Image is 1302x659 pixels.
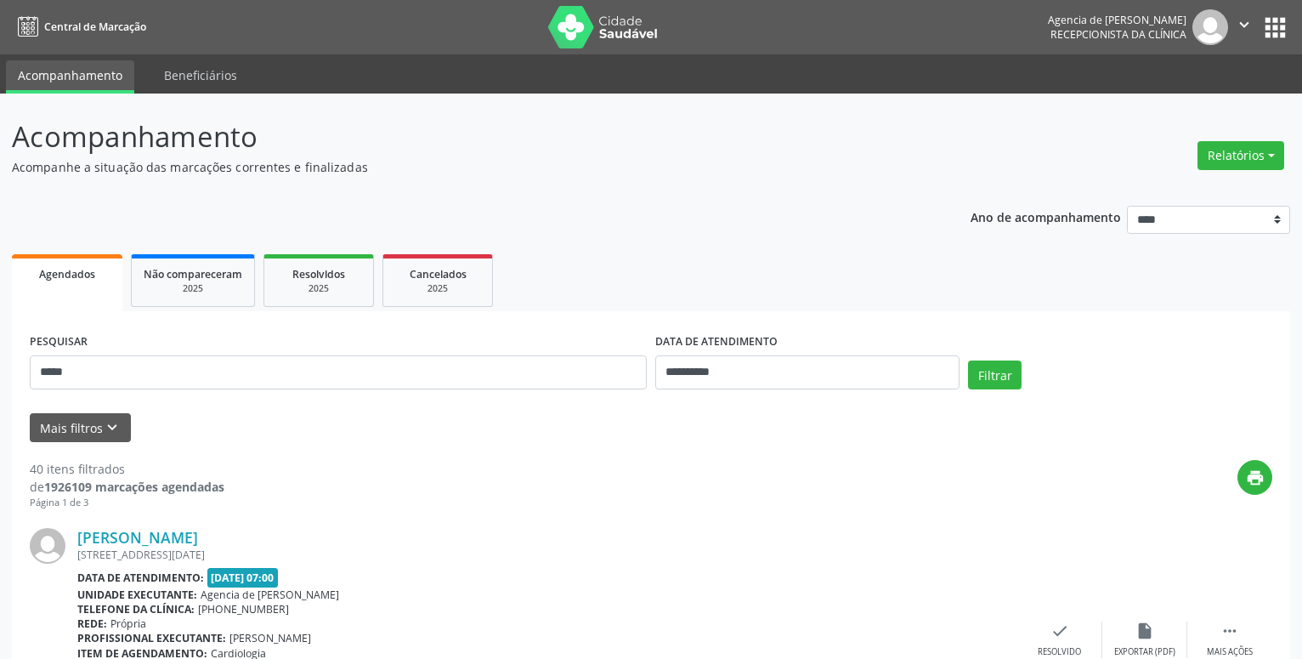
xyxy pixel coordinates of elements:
[1220,622,1239,640] i: 
[30,528,65,564] img: img
[229,631,311,645] span: [PERSON_NAME]
[44,20,146,34] span: Central de Marcação
[77,602,195,616] b: Telefone da clínica:
[103,418,122,437] i: keyboard_arrow_down
[1228,9,1260,45] button: 
[77,588,197,602] b: Unidade executante:
[12,116,907,158] p: Acompanhamento
[12,13,146,41] a: Central de Marcação
[77,631,226,645] b: Profissional executante:
[1235,15,1254,34] i: 
[1050,622,1069,640] i: check
[1192,9,1228,45] img: img
[44,479,224,495] strong: 1926109 marcações agendadas
[6,60,134,94] a: Acompanhamento
[1135,622,1154,640] i: insert_drive_file
[30,329,88,355] label: PESQUISAR
[30,478,224,496] div: de
[30,460,224,478] div: 40 itens filtrados
[276,282,361,295] div: 2025
[1197,141,1284,170] button: Relatórios
[1050,27,1186,42] span: Recepcionista da clínica
[110,616,146,631] span: Própria
[144,282,242,295] div: 2025
[77,548,1017,562] div: [STREET_ADDRESS][DATE]
[1114,646,1175,658] div: Exportar (PDF)
[1038,646,1081,658] div: Resolvido
[77,616,107,631] b: Rede:
[30,496,224,510] div: Página 1 de 3
[968,361,1022,389] button: Filtrar
[971,206,1121,227] p: Ano de acompanhamento
[77,571,204,585] b: Data de atendimento:
[410,267,467,281] span: Cancelados
[1246,469,1265,487] i: print
[1207,646,1253,658] div: Mais ações
[201,588,339,602] span: Agencia de [PERSON_NAME]
[39,267,95,281] span: Agendados
[207,568,279,588] span: [DATE] 07:00
[144,267,242,281] span: Não compareceram
[1237,460,1272,495] button: print
[12,158,907,176] p: Acompanhe a situação das marcações correntes e finalizadas
[292,267,345,281] span: Resolvidos
[1260,13,1290,43] button: apps
[655,329,778,355] label: DATA DE ATENDIMENTO
[1048,13,1186,27] div: Agencia de [PERSON_NAME]
[152,60,249,90] a: Beneficiários
[395,282,480,295] div: 2025
[30,413,131,443] button: Mais filtroskeyboard_arrow_down
[77,528,198,547] a: [PERSON_NAME]
[198,602,289,616] span: [PHONE_NUMBER]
